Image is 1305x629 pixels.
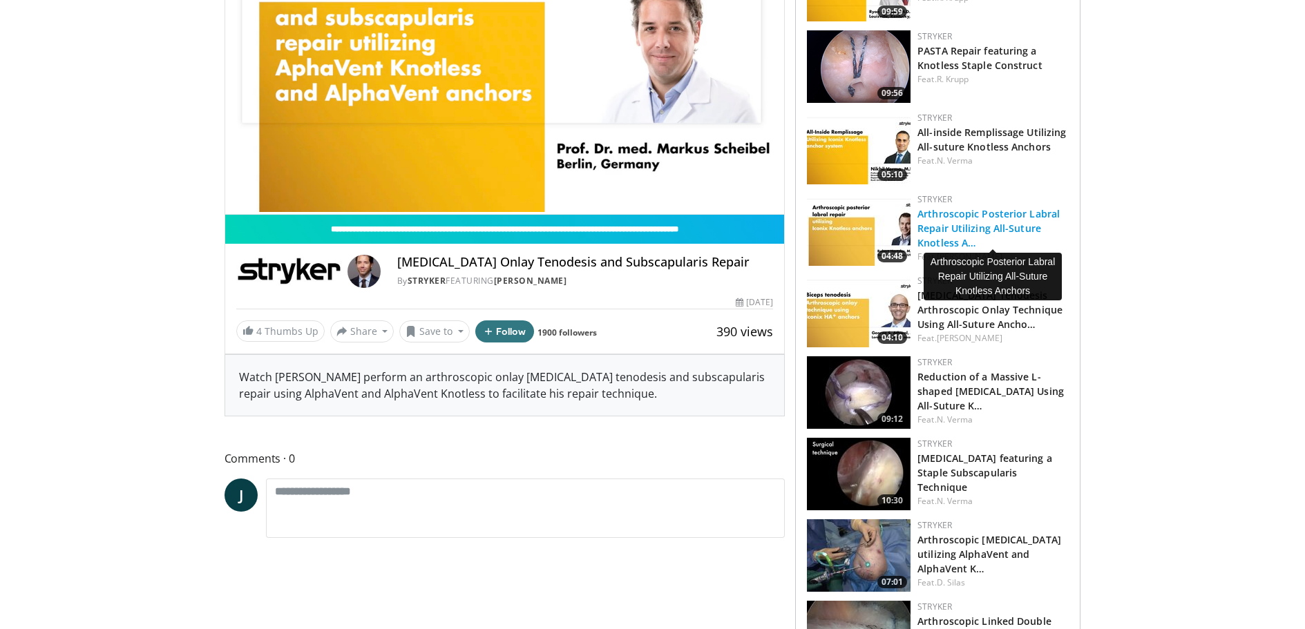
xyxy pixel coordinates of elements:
[937,332,1002,344] a: [PERSON_NAME]
[807,438,911,510] a: 10:30
[917,356,952,368] a: Stryker
[917,414,1069,426] div: Feat.
[225,478,258,512] a: J
[347,255,381,288] img: Avatar
[924,253,1062,300] div: Arthroscopic Posterior Labral Repair Utilizing All-Suture Knotless Anchors
[877,6,907,18] span: 09:59
[937,577,966,588] a: D. Silas
[877,331,907,344] span: 04:10
[917,438,952,449] a: Stryker
[736,296,773,309] div: [DATE]
[877,494,907,507] span: 10:30
[917,30,952,42] a: Stryker
[807,519,911,592] img: 2ae85b3a-a21a-48e3-8c90-c15988de7509.150x105_q85_crop-smart_upscale.jpg
[937,155,973,166] a: N. Verma
[397,255,773,270] h4: [MEDICAL_DATA] Onlay Tenodesis and Subscapularis Repair
[917,452,1052,494] a: [MEDICAL_DATA] featuring a Staple Subscapularis Technique
[807,112,911,184] a: 05:10
[236,255,342,288] img: Stryker
[877,250,907,262] span: 04:48
[877,413,907,425] span: 09:12
[917,370,1064,412] a: Reduction of a Massive L-shaped [MEDICAL_DATA] Using All-Suture K…
[807,30,911,103] img: 84acc7eb-cb93-455a-a344-5c35427a46c1.png.150x105_q85_crop-smart_upscale.png
[537,327,597,338] a: 1900 followers
[937,414,973,425] a: N. Verma
[917,577,1069,589] div: Feat.
[716,323,773,340] span: 390 views
[225,449,785,467] span: Comments 0
[917,155,1069,167] div: Feat.
[877,576,907,588] span: 07:01
[408,275,446,287] a: Stryker
[917,289,1063,331] a: [MEDICAL_DATA] Tenodesis Arthroscopic Onlay Technique Using All-Suture Ancho…
[917,73,1069,86] div: Feat.
[877,168,907,181] span: 05:10
[877,87,907,99] span: 09:56
[937,495,973,507] a: N. Verma
[807,193,911,266] img: d2f6a426-04ef-449f-8186-4ca5fc42937c.150x105_q85_crop-smart_upscale.jpg
[330,320,394,342] button: Share
[917,44,1042,72] a: PASTA Repair featuring a Knotless Staple Construct
[397,275,773,287] div: By FEATURING
[917,126,1066,153] a: All-inside Remplissage Utilizing All-suture Knotless Anchors
[917,112,952,124] a: Stryker
[917,495,1069,507] div: Feat.
[807,193,911,266] a: 04:48
[494,275,567,287] a: [PERSON_NAME]
[236,320,325,342] a: 4 Thumbs Up
[807,112,911,184] img: 0dbaa052-54c8-49be-8279-c70a6c51c0f9.150x105_q85_crop-smart_upscale.jpg
[917,519,952,531] a: Stryker
[475,320,535,342] button: Follow
[917,251,1069,263] div: Feat.
[807,356,911,429] img: 16e0862d-dfc8-4e5d-942e-77f3ecacd95c.150x105_q85_crop-smart_upscale.jpg
[807,275,911,347] img: dd3c9599-9b8f-4523-a967-19256dd67964.150x105_q85_crop-smart_upscale.jpg
[917,207,1060,249] a: Arthroscopic Posterior Labral Repair Utilizing All-Suture Knotless A…
[225,355,785,416] div: Watch [PERSON_NAME] perform an arthroscopic onlay [MEDICAL_DATA] tenodesis and subscapularis repa...
[917,601,952,612] a: Stryker
[807,438,911,510] img: 0c4b1697-a226-48cb-bd9f-86dfa1eb168c.150x105_q85_crop-smart_upscale.jpg
[807,275,911,347] a: 04:10
[256,325,262,338] span: 4
[917,332,1069,345] div: Feat.
[807,356,911,429] a: 09:12
[937,73,969,85] a: R. Krupp
[807,519,911,592] a: 07:01
[917,533,1061,575] a: Arthroscopic [MEDICAL_DATA] utilizing AlphaVent and AlphaVent K…
[917,193,952,205] a: Stryker
[399,320,470,342] button: Save to
[807,30,911,103] a: 09:56
[917,275,952,287] a: Stryker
